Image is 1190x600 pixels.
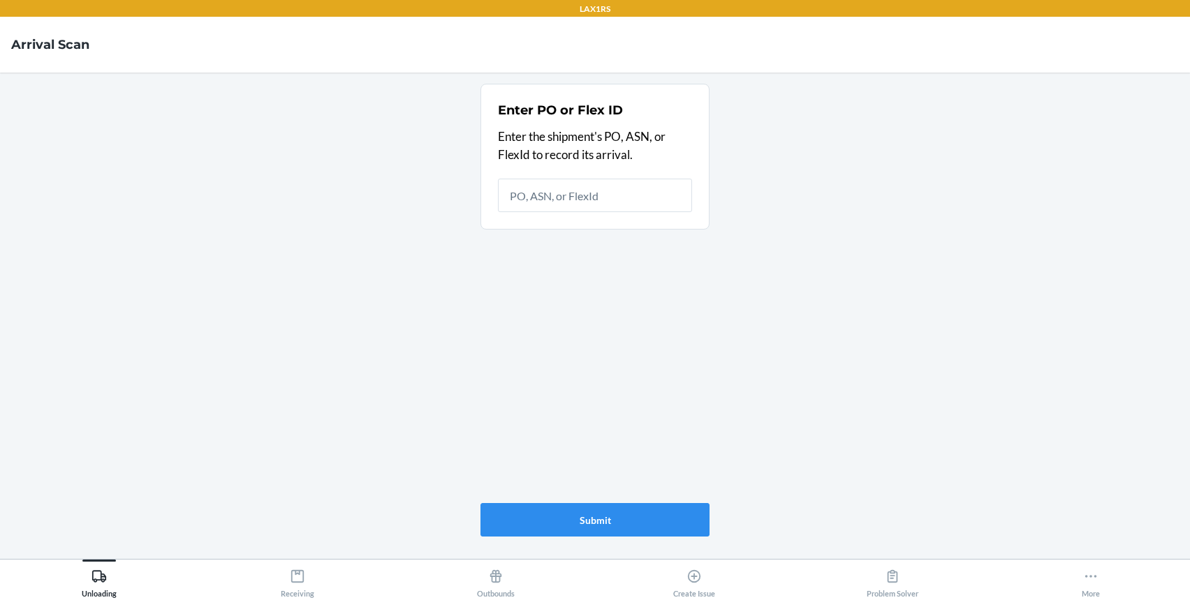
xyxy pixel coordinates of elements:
button: Create Issue [595,560,793,598]
div: Create Issue [673,563,715,598]
button: Submit [480,503,710,537]
input: PO, ASN, or FlexId [498,179,692,212]
button: Problem Solver [793,560,992,598]
button: Receiving [198,560,397,598]
p: Enter the shipment's PO, ASN, or FlexId to record its arrival. [498,128,692,163]
h4: Arrival Scan [11,36,89,54]
p: LAX1RS [580,3,610,15]
button: Outbounds [397,560,595,598]
div: More [1082,563,1100,598]
button: More [992,560,1190,598]
div: Unloading [82,563,117,598]
div: Problem Solver [867,563,918,598]
h2: Enter PO or Flex ID [498,101,623,119]
div: Outbounds [477,563,515,598]
div: Receiving [281,563,314,598]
